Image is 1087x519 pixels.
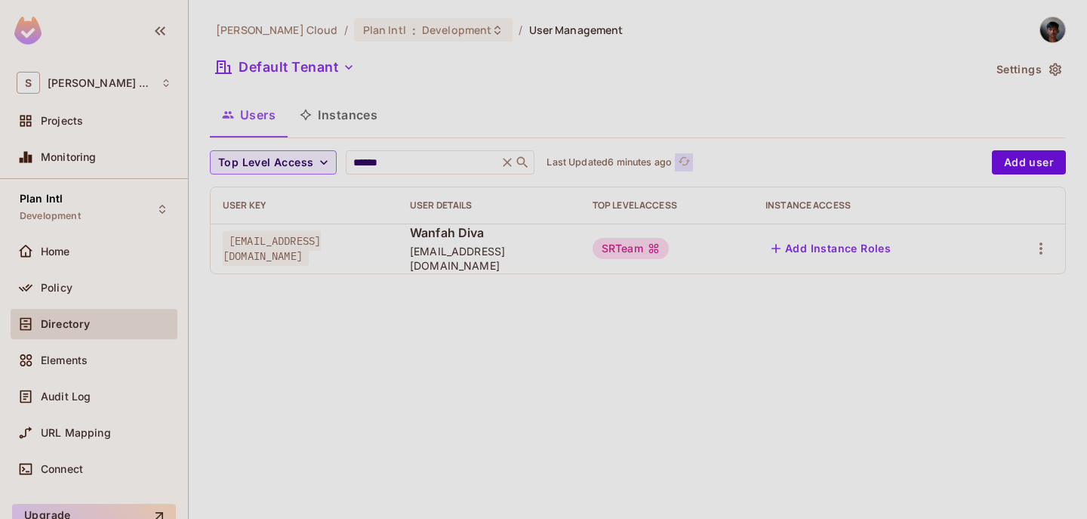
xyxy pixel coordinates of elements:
span: S [17,72,40,94]
span: the active workspace [216,23,338,37]
span: User Management [529,23,624,37]
button: Settings [990,57,1066,82]
span: Development [422,23,491,37]
img: Wanfah Diva [1040,17,1065,42]
span: : [411,24,417,36]
span: URL Mapping [41,427,111,439]
span: Plan Intl [363,23,406,37]
span: Audit Log [41,391,91,403]
button: refresh [675,153,693,171]
span: Development [20,210,81,222]
span: Elements [41,354,88,366]
span: Click to refresh data [672,153,693,171]
img: SReyMgAAAABJRU5ErkJggg== [14,17,42,45]
span: Monitoring [41,151,97,163]
span: Workspace: Sawala Cloud [48,77,153,89]
li: / [519,23,522,37]
span: Top Level Access [218,153,313,172]
button: Add Instance Roles [765,236,897,261]
span: [EMAIL_ADDRESS][DOMAIN_NAME] [223,231,321,266]
span: [EMAIL_ADDRESS][DOMAIN_NAME] [410,244,568,273]
div: SRTeam [593,238,669,259]
span: Connect [41,463,83,475]
div: Top Level Access [593,199,741,212]
span: refresh [678,155,691,170]
button: Top Level Access [210,150,337,175]
span: Projects [41,115,83,127]
div: Instance Access [765,199,979,212]
div: User Details [410,199,568,212]
li: / [344,23,348,37]
div: User Key [223,199,386,212]
button: Instances [288,96,390,134]
span: Home [41,246,70,258]
span: Directory [41,318,90,330]
p: Last Updated 6 minutes ago [547,156,672,168]
button: Add user [992,150,1066,175]
button: Users [210,96,288,134]
span: Policy [41,282,72,294]
button: Default Tenant [210,55,361,79]
span: Wanfah Diva [410,224,568,241]
span: Plan Intl [20,193,63,205]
